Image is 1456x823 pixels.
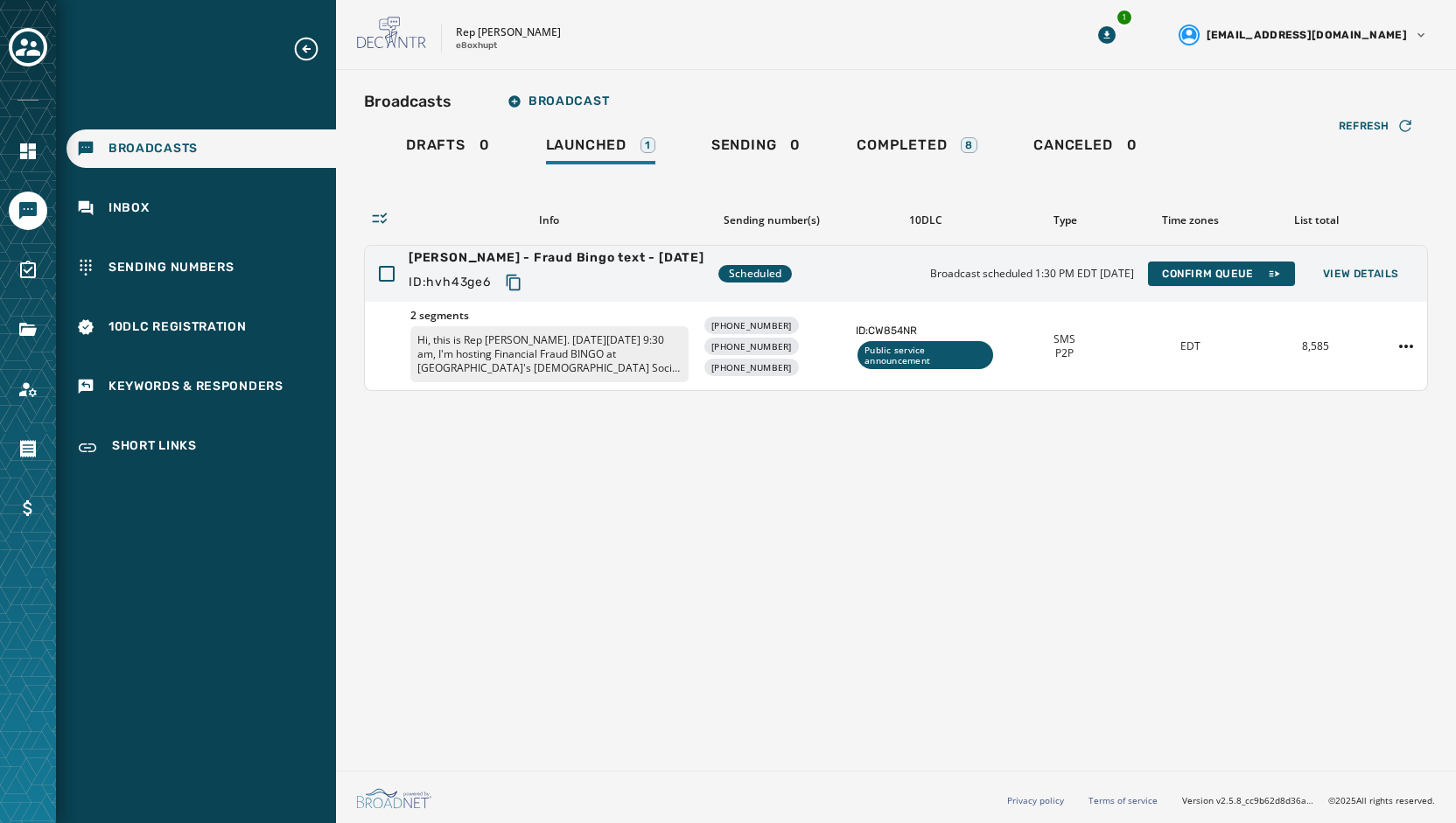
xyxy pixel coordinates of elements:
span: Broadcast scheduled 1:30 PM EDT [DATE] [930,267,1134,281]
p: Rep [PERSON_NAME] [456,25,561,39]
div: 0 [1033,136,1137,164]
div: [PHONE_NUMBER] [704,359,799,376]
span: Refresh [1339,119,1389,133]
div: EDT [1134,339,1245,353]
span: Sending Numbers [108,259,234,276]
span: SMS [1053,332,1075,346]
span: P2P [1055,346,1074,360]
a: Completed8 [843,128,991,168]
span: Canceled [1033,136,1112,154]
button: Watro - Fraud Bingo text - 8-20-25 action menu [1392,332,1420,360]
button: User settings [1172,17,1435,52]
button: Confirm Queue [1148,262,1295,286]
span: Sending [711,136,777,154]
a: Sending0 [697,128,815,168]
span: Broadcasts [108,140,198,157]
span: Scheduled [729,267,781,281]
span: Completed [857,136,947,154]
a: Navigate to Orders [9,429,47,468]
div: [PHONE_NUMBER] [704,338,799,355]
p: e8oxhupt [456,39,497,52]
a: Navigate to Messaging [9,192,47,230]
span: Inbox [108,199,150,217]
div: 8,585 [1260,339,1371,353]
span: ID: CW854NR [856,324,995,338]
a: Privacy policy [1007,794,1064,806]
span: [PERSON_NAME] - Fraud Bingo text - [DATE] [409,249,704,267]
div: Public service announcement [857,341,993,369]
button: Copy text to clipboard [498,267,529,298]
div: Time zones [1135,213,1247,227]
div: 8 [961,137,977,153]
div: Type [1009,213,1121,227]
span: Drafts [406,136,465,154]
span: 2 segments [410,309,689,323]
div: 0 [711,136,801,164]
a: Canceled0 [1019,128,1151,168]
button: Refresh [1325,112,1428,140]
div: List total [1260,213,1372,227]
a: Navigate to Files [9,310,47,349]
span: 10DLC Registration [108,318,247,336]
button: Toggle account select drawer [9,28,47,66]
button: Expand sub nav menu [292,35,334,63]
a: Navigate to Surveys [9,251,47,289]
span: ID: hvh43ge6 [409,274,491,291]
div: Sending number(s) [703,213,842,227]
div: 1 [1116,9,1133,26]
span: Launched [546,136,626,154]
a: Navigate to Keywords & Responders [66,367,336,406]
span: © 2025 All rights reserved. [1328,794,1435,806]
h2: Broadcasts [364,89,451,114]
a: Navigate to Inbox [66,189,336,227]
div: 0 [406,136,490,164]
span: v2.5.8_cc9b62d8d36ac40d66e6ee4009d0e0f304571100 [1216,794,1314,807]
span: Keywords & Responders [108,378,283,395]
button: Download Menu [1091,19,1123,51]
a: Navigate to Account [9,370,47,408]
span: Short Links [112,437,197,458]
p: Hi, this is Rep [PERSON_NAME]. [DATE][DATE] 9:30 am, I'm hosting Financial Fraud BINGO at [GEOGRA... [410,326,689,382]
button: View Details [1309,262,1413,286]
a: Navigate to Billing [9,489,47,527]
div: [PHONE_NUMBER] [704,317,799,334]
div: Info [409,213,689,227]
span: View Details [1323,267,1399,281]
span: [EMAIL_ADDRESS][DOMAIN_NAME] [1207,28,1407,42]
button: Broadcast [493,84,623,119]
a: Terms of service [1088,794,1158,806]
a: Navigate to 10DLC Registration [66,308,336,346]
a: Navigate to Short Links [66,427,336,469]
span: Broadcast [507,94,609,108]
a: Navigate to Broadcasts [66,129,336,168]
a: Navigate to Sending Numbers [66,248,336,287]
div: 1 [640,137,655,153]
a: Drafts0 [392,128,504,168]
span: Version [1182,794,1314,807]
a: Navigate to Home [9,132,47,171]
a: Launched1 [532,128,669,168]
div: 10DLC [856,213,995,227]
span: Confirm Queue [1162,267,1281,281]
